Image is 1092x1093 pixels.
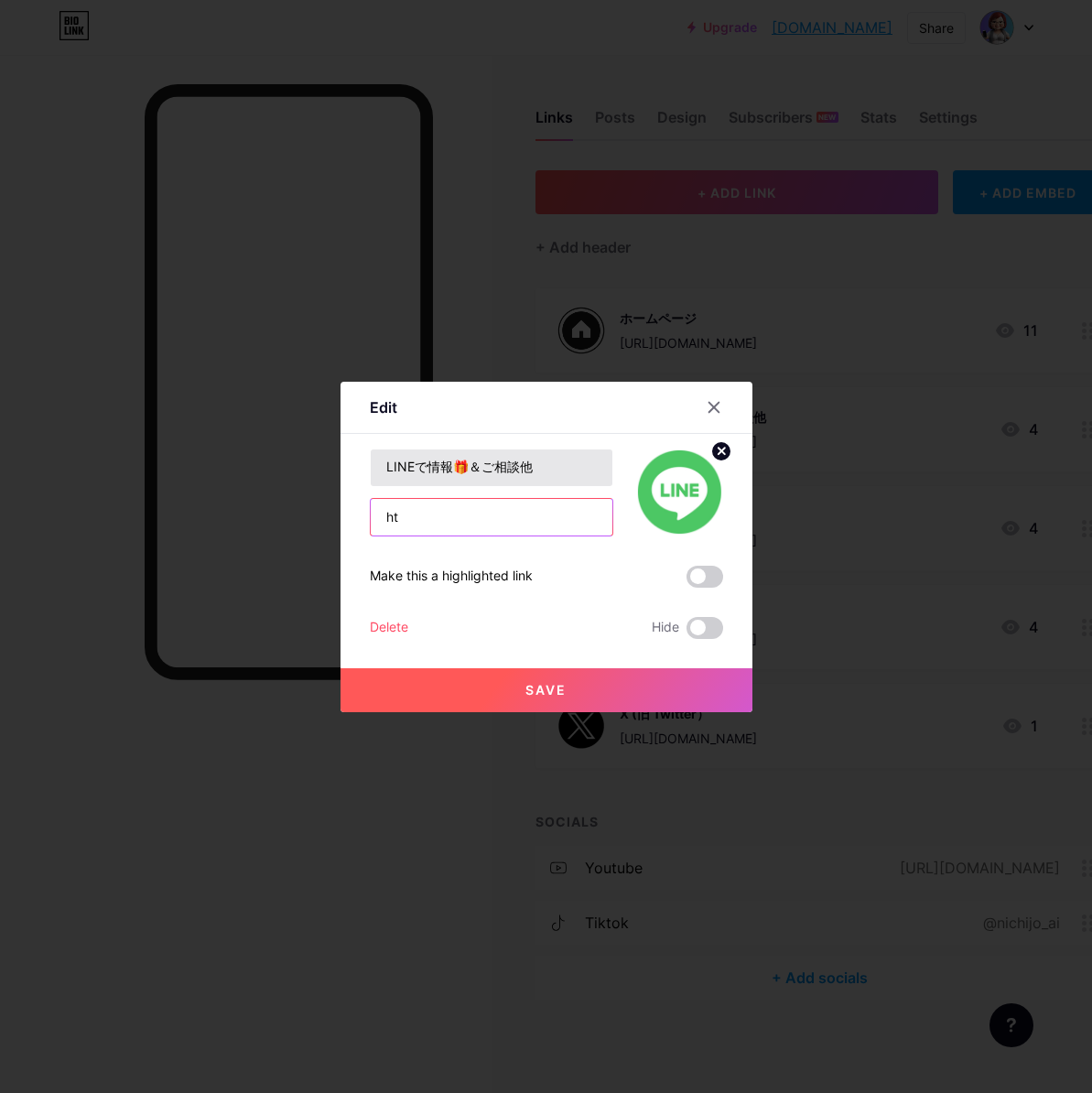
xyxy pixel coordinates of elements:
[635,449,723,536] img: link_thumbnail
[370,617,408,639] div: Delete
[652,617,679,639] span: Hide
[371,449,612,486] input: Title
[371,499,612,536] input: URL
[525,682,567,698] span: Save
[370,566,533,588] div: Make this a highlighted link
[341,668,752,712] button: Save
[370,396,397,418] div: Edit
